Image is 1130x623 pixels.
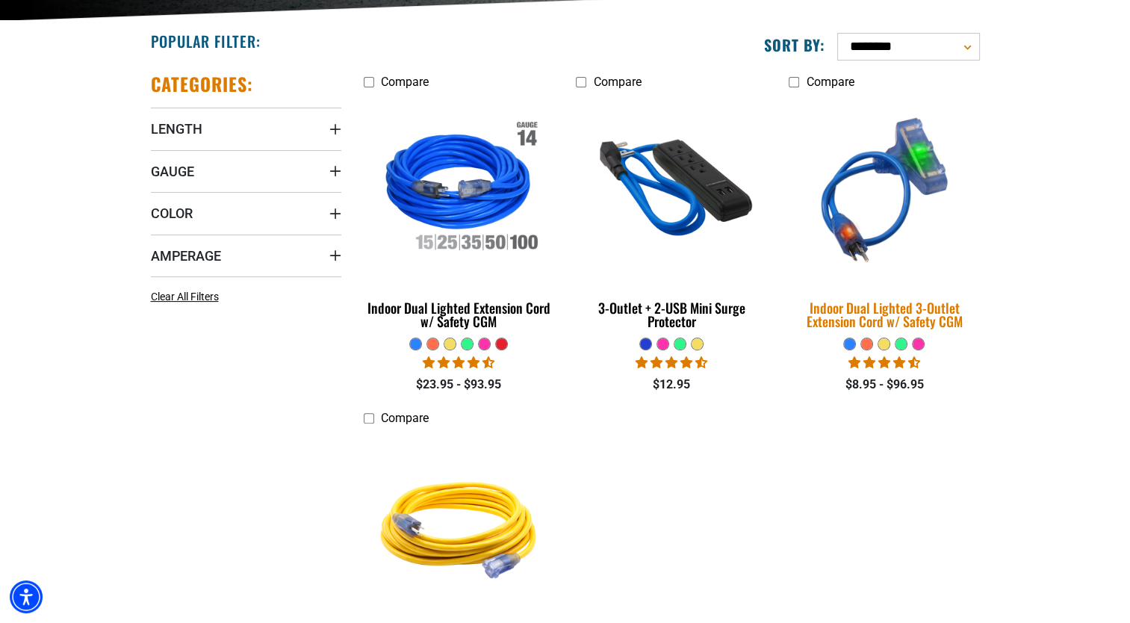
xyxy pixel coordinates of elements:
[151,108,341,149] summary: Length
[576,301,766,328] div: 3-Outlet + 2-USB Mini Surge Protector
[381,411,429,425] span: Compare
[364,440,553,612] img: Yellow
[364,301,554,328] div: Indoor Dual Lighted Extension Cord w/ Safety CGM
[806,75,854,89] span: Compare
[381,75,429,89] span: Compare
[848,356,920,370] span: 4.33 stars
[151,235,341,276] summary: Amperage
[576,96,766,337] a: blue 3-Outlet + 2-USB Mini Surge Protector
[593,75,641,89] span: Compare
[10,580,43,613] div: Accessibility Menu
[789,301,979,328] div: Indoor Dual Lighted 3-Outlet Extension Cord w/ Safety CGM
[423,356,494,370] span: 4.40 stars
[636,356,707,370] span: 4.36 stars
[780,94,989,285] img: blue
[789,376,979,394] div: $8.95 - $96.95
[151,247,221,264] span: Amperage
[577,104,766,276] img: blue
[764,35,825,55] label: Sort by:
[151,163,194,180] span: Gauge
[151,31,261,51] h2: Popular Filter:
[151,205,193,222] span: Color
[151,291,219,303] span: Clear All Filters
[364,104,553,276] img: Indoor Dual Lighted Extension Cord w/ Safety CGM
[789,96,979,337] a: blue Indoor Dual Lighted 3-Outlet Extension Cord w/ Safety CGM
[151,289,225,305] a: Clear All Filters
[364,376,554,394] div: $23.95 - $93.95
[151,150,341,192] summary: Gauge
[151,72,254,96] h2: Categories:
[151,192,341,234] summary: Color
[151,120,202,137] span: Length
[364,96,554,337] a: Indoor Dual Lighted Extension Cord w/ Safety CGM Indoor Dual Lighted Extension Cord w/ Safety CGM
[576,376,766,394] div: $12.95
